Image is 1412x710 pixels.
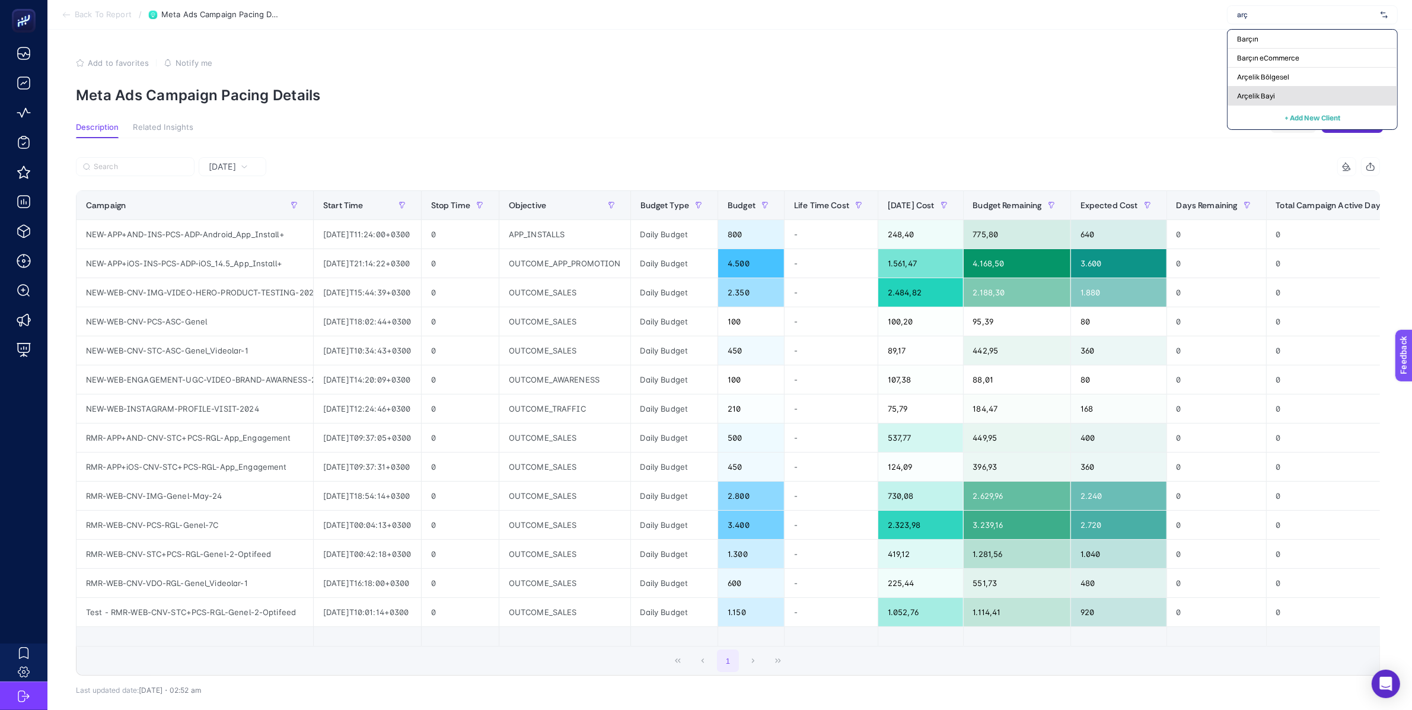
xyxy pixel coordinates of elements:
[314,453,421,481] div: [DATE]T09:37:31+0300
[314,278,421,307] div: [DATE]T15:44:39+0300
[1071,365,1166,394] div: 80
[718,394,784,423] div: 210
[164,58,212,68] button: Notify me
[94,163,187,171] input: Search
[77,453,313,481] div: RMR-APP+iOS-CNV-STC+PCS-RGL-App_Engagement
[76,686,139,695] span: Last updated date:
[422,220,499,249] div: 0
[1167,598,1266,626] div: 0
[1080,200,1138,210] span: Expected Cost
[1167,307,1266,336] div: 0
[785,365,878,394] div: -
[878,453,963,481] div: 124,09
[718,249,784,278] div: 4.500
[499,540,630,568] div: OUTCOME_SALES
[785,424,878,452] div: -
[314,336,421,365] div: [DATE]T10:34:43+0300
[1167,453,1266,481] div: 0
[718,220,784,249] div: 800
[718,453,784,481] div: 450
[785,482,878,510] div: -
[878,278,963,307] div: 2.484,82
[878,511,963,539] div: 2.323,98
[133,123,193,138] button: Related Insights
[314,220,421,249] div: [DATE]T11:24:00+0300
[785,569,878,597] div: -
[964,482,1070,510] div: 2.629,96
[77,365,313,394] div: NEW-WEB-ENGAGEMENT-UGC-VIDEO-BRAND-AWARNESS-2025
[718,365,784,394] div: 100
[1372,670,1400,698] div: Open Intercom Messenger
[878,569,963,597] div: 225,44
[422,424,499,452] div: 0
[1167,394,1266,423] div: 0
[1167,278,1266,307] div: 0
[1167,540,1266,568] div: 0
[1071,598,1166,626] div: 920
[314,307,421,336] div: [DATE]T18:02:44+0300
[1237,91,1275,101] span: Arçelik Bayi
[422,336,499,365] div: 0
[499,307,630,336] div: OUTCOME_SALES
[499,394,630,423] div: OUTCOME_TRAFFIC
[1167,249,1266,278] div: 0
[422,482,499,510] div: 0
[176,58,212,68] span: Notify me
[133,123,193,132] span: Related Insights
[973,200,1042,210] span: Budget Remaining
[878,307,963,336] div: 100,20
[77,278,313,307] div: NEW-WEB-CNV-IMG-VIDEO-HERO-PRODUCT-TESTING-2024
[422,540,499,568] div: 0
[1071,278,1166,307] div: 1.880
[1071,307,1166,336] div: 80
[77,394,313,423] div: NEW-WEB-INSTAGRAM-PROFILE-VISIT-2024
[631,365,718,394] div: Daily Budget
[499,249,630,278] div: OUTCOME_APP_PROMOTION
[631,453,718,481] div: Daily Budget
[314,511,421,539] div: [DATE]T00:04:13+0300
[422,598,499,626] div: 0
[878,598,963,626] div: 1.052,76
[1071,394,1166,423] div: 168
[964,307,1070,336] div: 95,39
[1071,482,1166,510] div: 2.240
[631,307,718,336] div: Daily Budget
[718,540,784,568] div: 1.300
[77,569,313,597] div: RMR-WEB-CNV-VDO-RGL-Genel_Videolar-1
[1237,53,1299,63] span: Barçın eCommerce
[1167,220,1266,249] div: 0
[314,482,421,510] div: [DATE]T18:54:14+0300
[878,482,963,510] div: 730,08
[785,278,878,307] div: -
[964,453,1070,481] div: 396,93
[499,598,630,626] div: OUTCOME_SALES
[88,58,149,68] span: Add to favorites
[718,511,784,539] div: 3.400
[77,220,313,249] div: NEW-APP+AND-INS-PCS-ADP-Android_App_Install+
[499,511,630,539] div: OUTCOME_SALES
[509,200,546,210] span: Objective
[631,424,718,452] div: Daily Budget
[1237,10,1376,20] input: My Account
[422,511,499,539] div: 0
[718,569,784,597] div: 600
[785,453,878,481] div: -
[631,278,718,307] div: Daily Budget
[964,220,1070,249] div: 775,80
[77,598,313,626] div: Test - RMR-WEB-CNV-STC+PCS-RGL-Genel-2-Optifeed
[878,540,963,568] div: 419,12
[76,58,149,68] button: Add to favorites
[631,598,718,626] div: Daily Budget
[7,4,45,13] span: Feedback
[1167,424,1266,452] div: 0
[1177,200,1238,210] span: Days Remaining
[314,569,421,597] div: [DATE]T16:18:00+0300
[499,220,630,249] div: APP_INSTALLS
[1167,336,1266,365] div: 0
[631,220,718,249] div: Daily Budget
[323,200,363,210] span: Start Time
[314,540,421,568] div: [DATE]T00:42:18+0300
[1284,113,1340,122] span: + Add New Client
[209,161,236,173] span: [DATE]
[1381,9,1388,21] img: svg%3e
